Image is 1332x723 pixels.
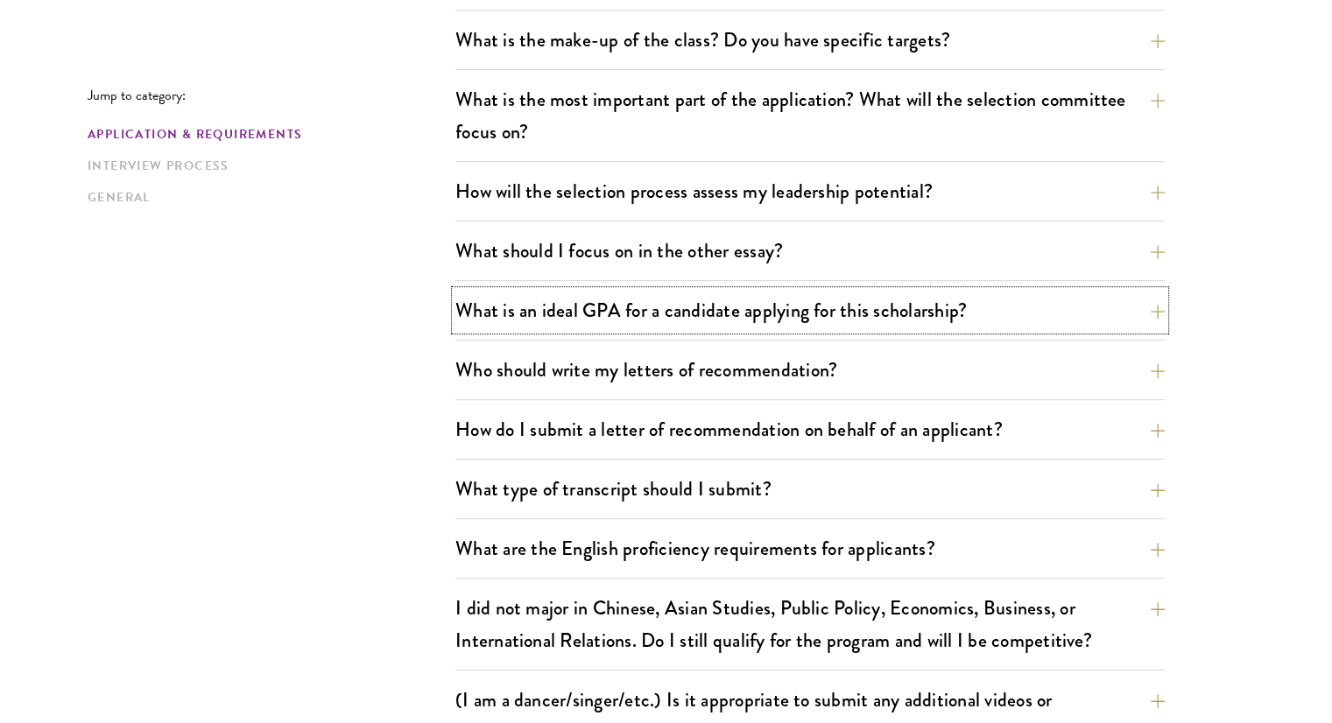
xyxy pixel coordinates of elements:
button: What is the make-up of the class? Do you have specific targets? [455,20,1165,60]
button: What type of transcript should I submit? [455,469,1165,509]
button: How do I submit a letter of recommendation on behalf of an applicant? [455,410,1165,449]
button: What should I focus on in the other essay? [455,231,1165,270]
button: Who should write my letters of recommendation? [455,350,1165,390]
button: What is the most important part of the application? What will the selection committee focus on? [455,80,1165,151]
button: What is an ideal GPA for a candidate applying for this scholarship? [455,291,1165,330]
a: Application & Requirements [88,125,445,144]
button: What are the English proficiency requirements for applicants? [455,529,1165,568]
button: How will the selection process assess my leadership potential? [455,172,1165,211]
button: I did not major in Chinese, Asian Studies, Public Policy, Economics, Business, or International R... [455,588,1165,660]
p: Jump to category: [88,88,455,103]
a: General [88,188,445,207]
a: Interview Process [88,157,445,175]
